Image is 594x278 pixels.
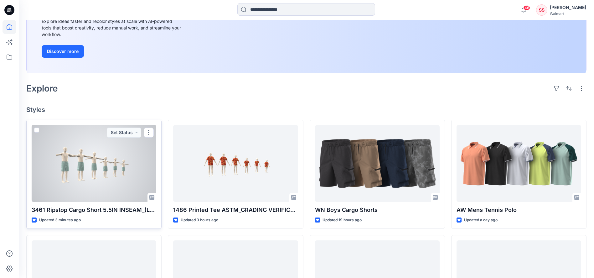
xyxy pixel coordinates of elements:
h2: Explore [26,83,58,93]
p: Updated 3 minutes ago [39,217,81,223]
a: Discover more [42,45,183,58]
div: Explore ideas faster and recolor styles at scale with AI-powered tools that boost creativity, red... [42,18,183,38]
p: Updated 3 hours ago [181,217,218,223]
p: Updated a day ago [464,217,498,223]
p: 3461 Ripstop Cargo Short 5.5IN INSEAM_(LY) ASTM_GRADING VERIFICATION [32,206,156,214]
a: 3461 Ripstop Cargo Short 5.5IN INSEAM_(LY) ASTM_GRADING VERIFICATION [32,125,156,202]
p: AW Mens Tennis Polo [457,206,581,214]
p: 1486 Printed Tee ASTM_GRADING VERIFICATION [173,206,298,214]
p: Updated 19 hours ago [323,217,362,223]
a: AW Mens Tennis Polo [457,125,581,202]
h4: Styles [26,106,586,113]
span: 46 [523,5,530,10]
div: SS [536,4,547,16]
a: 1486 Printed Tee ASTM_GRADING VERIFICATION [173,125,298,202]
a: WN Boys Cargo Shorts [315,125,440,202]
button: Discover more [42,45,84,58]
p: WN Boys Cargo Shorts [315,206,440,214]
div: [PERSON_NAME] [550,4,586,11]
div: Walmart [550,11,586,16]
